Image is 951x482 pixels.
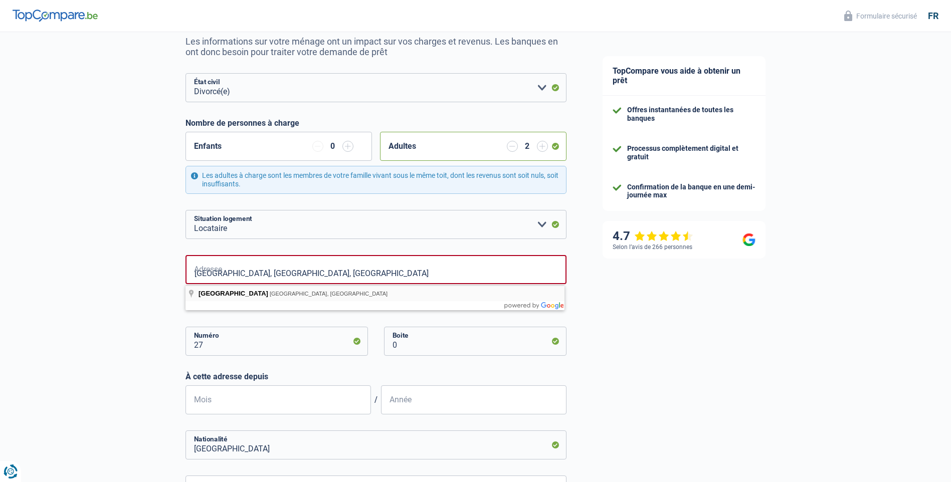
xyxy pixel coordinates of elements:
input: Sélectionnez votre adresse dans la barre de recherche [185,255,566,284]
label: Nombre de personnes à charge [185,118,299,128]
div: Les adultes à charge sont les membres de votre famille vivant sous le même toit, dont les revenus... [185,166,566,194]
input: MM [185,385,371,414]
div: Offres instantanées de toutes les banques [627,106,755,123]
label: Adultes [389,142,416,150]
div: 2 [523,142,532,150]
span: [GEOGRAPHIC_DATA], [GEOGRAPHIC_DATA] [270,291,388,297]
input: AAAA [381,385,566,414]
label: À cette adresse depuis [185,372,566,381]
div: Confirmation de la banque en une demi-journée max [627,183,755,200]
input: Belgique [185,430,566,459]
span: [GEOGRAPHIC_DATA] [199,290,268,297]
div: Processus complètement digital et gratuit [627,144,755,161]
div: Selon l’avis de 266 personnes [613,244,692,251]
div: fr [928,11,938,22]
span: / [371,395,381,404]
div: 0 [328,142,337,150]
label: Enfants [194,142,222,150]
div: 4.7 [613,229,693,244]
img: TopCompare Logo [13,10,98,22]
div: TopCompare vous aide à obtenir un prêt [603,56,766,96]
button: Formulaire sécurisé [838,8,923,24]
p: Les informations sur votre ménage ont un impact sur vos charges et revenus. Les banques en ont do... [185,36,566,57]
